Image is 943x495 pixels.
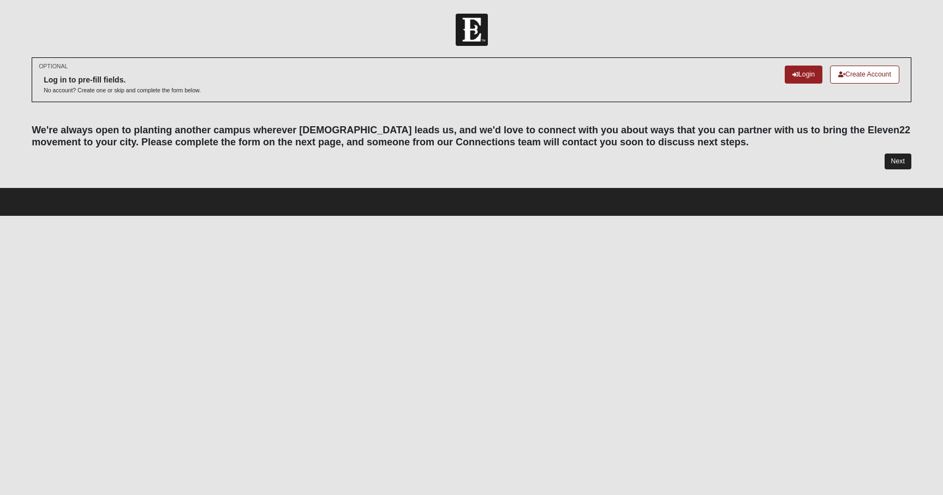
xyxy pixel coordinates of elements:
a: Login [785,66,822,84]
img: Church of Eleven22 Logo [456,14,488,46]
small: OPTIONAL [39,62,68,70]
h6: Log in to pre-fill fields. [44,75,201,85]
h4: We're always open to planting another campus wherever [DEMOGRAPHIC_DATA] leads us, and we'd love ... [32,125,911,148]
a: Create Account [830,66,899,84]
p: No account? Create one or skip and complete the form below. [44,86,201,95]
a: Next [885,154,911,169]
